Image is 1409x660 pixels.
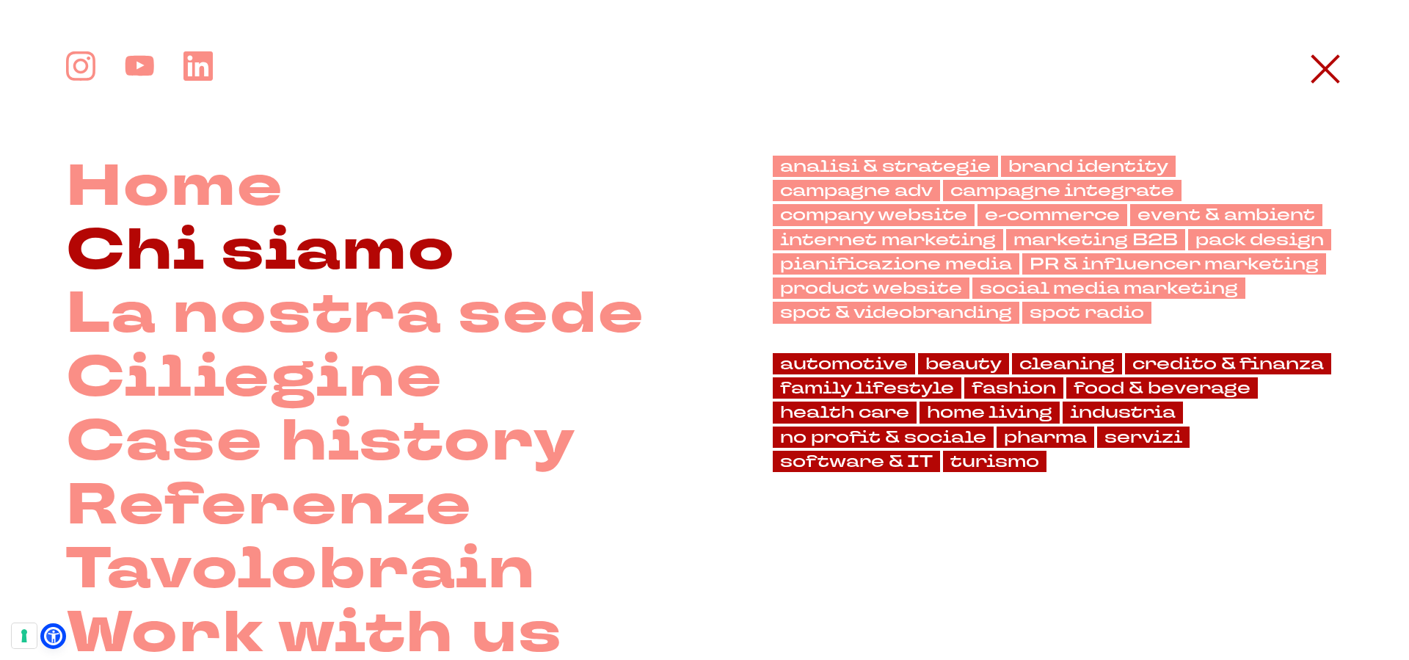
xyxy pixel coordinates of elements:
[773,229,1003,250] a: internet marketing
[997,427,1094,448] a: pharma
[12,623,37,648] button: Le tue preferenze relative al consenso per le tecnologie di tracciamento
[66,474,473,538] a: Referenze
[1022,302,1151,323] a: spot radio
[773,451,940,472] a: software & IT
[773,180,940,201] a: campagne adv
[1012,353,1122,374] a: cleaning
[773,377,961,399] a: family lifestyle
[66,156,284,220] a: Home
[773,278,969,299] a: product website
[1097,427,1190,448] a: servizi
[1022,253,1326,275] a: PR & influencer marketing
[1063,402,1183,423] a: industria
[972,278,1245,299] a: social media marketing
[773,156,998,177] a: analisi & strategie
[943,451,1046,472] a: turismo
[66,283,645,347] a: La nostra sede
[66,538,536,602] a: Tavolobrain
[1130,204,1322,225] a: event & ambient
[773,353,915,374] a: automotive
[44,627,62,645] a: Open Accessibility Menu
[66,347,443,410] a: Ciliegine
[920,402,1060,423] a: home living
[943,180,1182,201] a: campagne integrate
[773,302,1019,323] a: spot & videobranding
[773,402,917,423] a: health care
[1066,377,1258,399] a: food & beverage
[773,253,1019,275] a: pianificazione media
[964,377,1063,399] a: fashion
[773,204,975,225] a: company website
[66,220,456,283] a: Chi siamo
[1001,156,1176,177] a: brand identity
[1125,353,1331,374] a: credito & finanza
[1188,229,1331,250] a: pack design
[1006,229,1185,250] a: marketing B2B
[66,410,576,474] a: Case history
[773,427,994,448] a: no profit & sociale
[977,204,1127,225] a: e-commerce
[918,353,1009,374] a: beauty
